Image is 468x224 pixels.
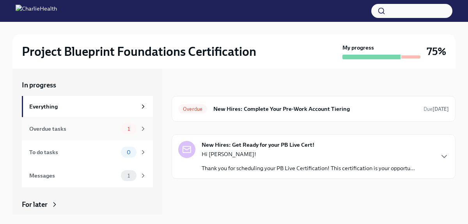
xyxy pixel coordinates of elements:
a: For later [22,200,153,209]
h3: 75% [427,44,446,59]
p: Thank you for scheduling your PB Live Certification! This certification is your opportu... [202,164,415,172]
div: Messages [29,171,118,180]
h6: New Hires: Complete Your Pre-Work Account Tiering [213,105,417,113]
a: In progress [22,80,153,90]
div: Overdue tasks [29,124,118,133]
a: Messages1 [22,164,153,187]
div: In progress [172,80,206,90]
h2: Project Blueprint Foundations Certification [22,44,256,59]
strong: My progress [342,44,374,52]
strong: New Hires: Get Ready for your PB Live Cert! [202,141,314,149]
strong: [DATE] [433,106,449,112]
span: 1 [123,173,135,179]
p: Hi [PERSON_NAME]! [202,150,415,158]
div: To do tasks [29,148,118,156]
img: CharlieHealth [16,5,57,17]
span: 0 [122,149,135,155]
span: Overdue [178,106,207,112]
a: OverdueNew Hires: Complete Your Pre-Work Account TieringDue[DATE] [178,103,449,115]
a: To do tasks0 [22,140,153,164]
a: Everything [22,96,153,117]
span: Due [424,106,449,112]
span: 1 [123,126,135,132]
div: For later [22,200,48,209]
span: September 8th, 2025 10:00 [424,105,449,113]
a: Overdue tasks1 [22,117,153,140]
div: Everything [29,102,136,111]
